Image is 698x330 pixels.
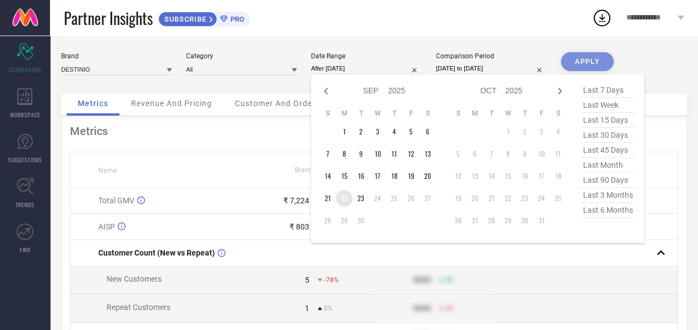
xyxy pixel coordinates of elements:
td: Tue Oct 07 2025 [483,146,500,162]
a: SUBSCRIBEPRO [158,9,250,27]
td: Sun Sep 07 2025 [319,146,336,162]
span: Total GMV [98,196,134,205]
td: Thu Oct 16 2025 [516,168,533,184]
td: Thu Oct 02 2025 [516,123,533,140]
span: last 6 months [580,203,636,218]
td: Thu Oct 23 2025 [516,190,533,207]
span: Name [98,167,117,174]
td: Mon Oct 06 2025 [466,146,483,162]
div: Metrics [70,124,678,138]
td: Sat Oct 18 2025 [550,168,566,184]
span: Repeat Customers [107,303,170,312]
div: ₹ 803 [289,222,309,231]
td: Sun Oct 26 2025 [450,212,466,229]
span: last 90 days [580,173,636,188]
span: last month [580,158,636,173]
span: SCORECARDS [9,66,42,74]
th: Monday [336,109,353,118]
input: Select comparison period [436,63,547,74]
span: AISP [98,222,115,231]
td: Wed Oct 08 2025 [500,146,516,162]
td: Tue Sep 16 2025 [353,168,369,184]
td: Thu Sep 11 2025 [386,146,403,162]
td: Sun Sep 21 2025 [319,190,336,207]
td: Thu Oct 09 2025 [516,146,533,162]
div: Category [186,52,297,60]
th: Sunday [319,109,336,118]
td: Sun Sep 14 2025 [319,168,336,184]
td: Tue Oct 28 2025 [483,212,500,229]
div: Brand [61,52,172,60]
th: Friday [403,109,419,118]
th: Wednesday [500,109,516,118]
td: Wed Oct 15 2025 [500,168,516,184]
span: last 3 months [580,188,636,203]
td: Mon Oct 20 2025 [466,190,483,207]
div: Open download list [592,8,612,28]
span: Revenue And Pricing [131,99,212,108]
span: New Customers [107,274,162,283]
div: Next month [553,84,566,98]
td: Thu Sep 18 2025 [386,168,403,184]
div: 9999 [413,276,430,284]
span: Customer And Orders [235,99,320,108]
span: Brand Value [295,166,332,174]
th: Monday [466,109,483,118]
td: Fri Oct 10 2025 [533,146,550,162]
td: Tue Sep 02 2025 [353,123,369,140]
td: Tue Oct 14 2025 [483,168,500,184]
td: Wed Sep 17 2025 [369,168,386,184]
td: Thu Sep 04 2025 [386,123,403,140]
td: Fri Sep 26 2025 [403,190,419,207]
td: Wed Oct 22 2025 [500,190,516,207]
td: Mon Oct 13 2025 [466,168,483,184]
span: last 45 days [580,143,636,158]
span: SUBSCRIBE [159,15,209,23]
td: Fri Sep 12 2025 [403,146,419,162]
span: FWD [20,246,31,254]
span: -78% [324,276,339,284]
td: Thu Oct 30 2025 [516,212,533,229]
div: Previous month [319,84,333,98]
td: Sun Sep 28 2025 [319,212,336,229]
td: Sat Oct 04 2025 [550,123,566,140]
td: Tue Sep 30 2025 [353,212,369,229]
td: Mon Sep 29 2025 [336,212,353,229]
td: Sat Sep 13 2025 [419,146,436,162]
div: 1 [305,304,309,313]
span: 50 [445,276,453,284]
td: Wed Sep 10 2025 [369,146,386,162]
th: Wednesday [369,109,386,118]
td: Mon Sep 15 2025 [336,168,353,184]
div: ₹ 7,224 [283,196,309,205]
td: Fri Sep 05 2025 [403,123,419,140]
td: Wed Oct 29 2025 [500,212,516,229]
td: Wed Sep 03 2025 [369,123,386,140]
td: Mon Oct 27 2025 [466,212,483,229]
div: Date Range [311,52,422,60]
td: Mon Sep 22 2025 [336,190,353,207]
td: Wed Oct 01 2025 [500,123,516,140]
th: Tuesday [353,109,369,118]
th: Friday [533,109,550,118]
td: Mon Sep 01 2025 [336,123,353,140]
th: Saturday [550,109,566,118]
span: SUGGESTIONS [8,156,42,164]
th: Tuesday [483,109,500,118]
td: Fri Oct 24 2025 [533,190,550,207]
td: Tue Oct 21 2025 [483,190,500,207]
span: 50 [445,304,453,312]
th: Sunday [450,109,466,118]
td: Fri Oct 03 2025 [533,123,550,140]
td: Mon Sep 08 2025 [336,146,353,162]
span: WORKSPACE [10,111,41,119]
span: last 30 days [580,128,636,143]
td: Thu Sep 25 2025 [386,190,403,207]
td: Sun Oct 05 2025 [450,146,466,162]
th: Saturday [419,109,436,118]
td: Sat Sep 20 2025 [419,168,436,184]
span: last 7 days [580,83,636,98]
div: Comparison Period [436,52,547,60]
td: Sun Oct 19 2025 [450,190,466,207]
td: Sat Oct 11 2025 [550,146,566,162]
